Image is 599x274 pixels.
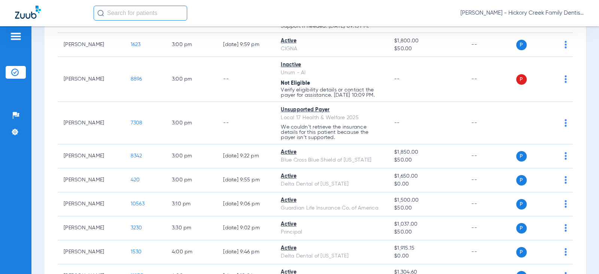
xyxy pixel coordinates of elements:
[10,32,22,41] img: hamburger-icon
[394,196,459,204] span: $1,500.00
[465,192,516,216] td: --
[281,244,382,252] div: Active
[131,201,145,207] span: 10563
[565,41,567,48] img: group-dot-blue.svg
[394,252,459,260] span: $0.00
[565,119,567,127] img: group-dot-blue.svg
[394,156,459,164] span: $50.00
[565,152,567,160] img: group-dot-blue.svg
[465,216,516,240] td: --
[131,76,142,82] span: 8896
[15,6,41,19] img: Zuub Logo
[58,33,125,57] td: [PERSON_NAME]
[281,124,382,140] p: We couldn’t retrieve the insurance details for this patient because the payer isn’t supported.
[516,151,527,162] span: P
[565,75,567,83] img: group-dot-blue.svg
[394,244,459,252] span: $1,915.15
[565,248,567,256] img: group-dot-blue.svg
[166,102,218,144] td: 3:00 PM
[217,240,275,264] td: [DATE] 9:46 PM
[131,42,141,47] span: 1623
[217,57,275,102] td: --
[166,192,218,216] td: 3:10 PM
[394,120,400,126] span: --
[394,228,459,236] span: $50.00
[281,204,382,212] div: Guardian Life Insurance Co. of America
[465,240,516,264] td: --
[516,223,527,234] span: P
[394,220,459,228] span: $1,037.00
[281,172,382,180] div: Active
[217,144,275,168] td: [DATE] 9:22 PM
[281,228,382,236] div: Principal
[394,172,459,180] span: $1,650.00
[281,45,382,53] div: CIGNA
[281,61,382,69] div: Inactive
[131,177,140,183] span: 420
[394,37,459,45] span: $1,800.00
[58,57,125,102] td: [PERSON_NAME]
[565,200,567,208] img: group-dot-blue.svg
[516,40,527,50] span: P
[131,249,142,255] span: 1530
[94,6,187,21] input: Search for patients
[516,199,527,210] span: P
[465,33,516,57] td: --
[58,240,125,264] td: [PERSON_NAME]
[281,180,382,188] div: Delta Dental of [US_STATE]
[281,69,382,77] div: Unum - AI
[58,144,125,168] td: [PERSON_NAME]
[217,192,275,216] td: [DATE] 9:06 PM
[394,45,459,53] span: $50.00
[217,33,275,57] td: [DATE] 9:59 PM
[281,252,382,260] div: Delta Dental of [US_STATE]
[394,204,459,212] span: $50.00
[58,192,125,216] td: [PERSON_NAME]
[281,156,382,164] div: Blue Cross Blue Shield of [US_STATE]
[281,81,310,86] span: Not Eligible
[166,33,218,57] td: 3:00 PM
[465,168,516,192] td: --
[281,148,382,156] div: Active
[516,175,527,186] span: P
[565,176,567,184] img: group-dot-blue.svg
[131,120,143,126] span: 7308
[166,57,218,102] td: 3:00 PM
[465,57,516,102] td: --
[217,168,275,192] td: [DATE] 9:55 PM
[394,76,400,82] span: --
[217,102,275,144] td: --
[281,114,382,122] div: Local 17 Health & Welfare 2025
[131,225,142,231] span: 3230
[281,196,382,204] div: Active
[565,224,567,232] img: group-dot-blue.svg
[58,216,125,240] td: [PERSON_NAME]
[465,102,516,144] td: --
[217,216,275,240] td: [DATE] 9:02 PM
[460,9,584,17] span: [PERSON_NAME] - Hickory Creek Family Dentistry
[394,148,459,156] span: $1,850.00
[281,106,382,114] div: Unsupported Payer
[97,10,104,16] img: Search Icon
[166,216,218,240] td: 3:30 PM
[281,87,382,98] p: Verify eligibility details or contact the payer for assistance. [DATE] 10:09 PM.
[281,220,382,228] div: Active
[394,180,459,188] span: $0.00
[516,74,527,85] span: P
[166,168,218,192] td: 3:00 PM
[516,247,527,258] span: P
[166,240,218,264] td: 4:00 PM
[465,144,516,168] td: --
[281,37,382,45] div: Active
[166,144,218,168] td: 3:00 PM
[131,153,142,159] span: 8342
[58,168,125,192] td: [PERSON_NAME]
[58,102,125,144] td: [PERSON_NAME]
